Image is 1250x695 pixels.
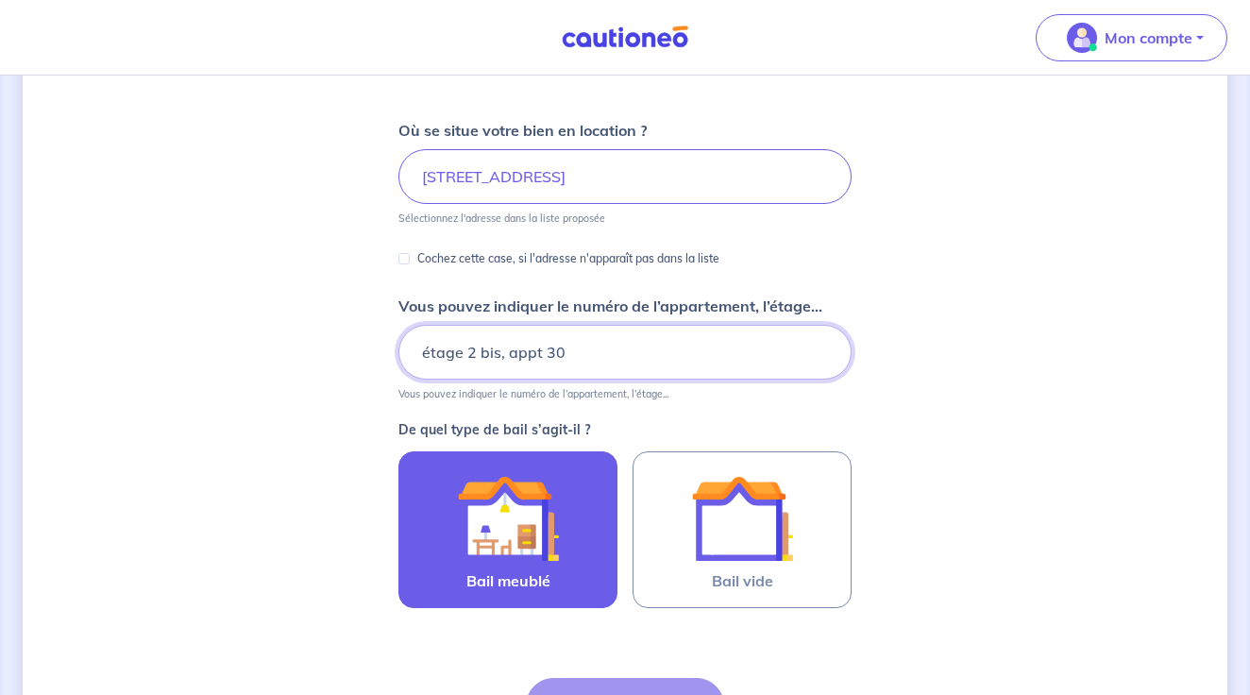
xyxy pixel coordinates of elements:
p: Vous pouvez indiquer le numéro de l’appartement, l’étage... [398,387,668,400]
span: Bail vide [712,569,773,592]
img: Cautioneo [554,25,696,49]
p: Où se situe votre bien en location ? [398,119,647,142]
img: illu_empty_lease.svg [691,467,793,569]
span: Bail meublé [466,569,550,592]
p: Mon compte [1105,26,1192,49]
img: illu_account_valid_menu.svg [1067,23,1097,53]
input: 2 rue de paris, 59000 lille [398,149,852,204]
p: De quel type de bail s’agit-il ? [398,423,852,436]
p: Cochez cette case, si l'adresse n'apparaît pas dans la liste [417,247,719,270]
input: Appartement 2 [398,325,852,380]
button: illu_account_valid_menu.svgMon compte [1036,14,1227,61]
p: Vous pouvez indiquer le numéro de l’appartement, l’étage... [398,295,822,317]
img: illu_furnished_lease.svg [457,467,559,569]
p: Sélectionnez l'adresse dans la liste proposée [398,212,605,225]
